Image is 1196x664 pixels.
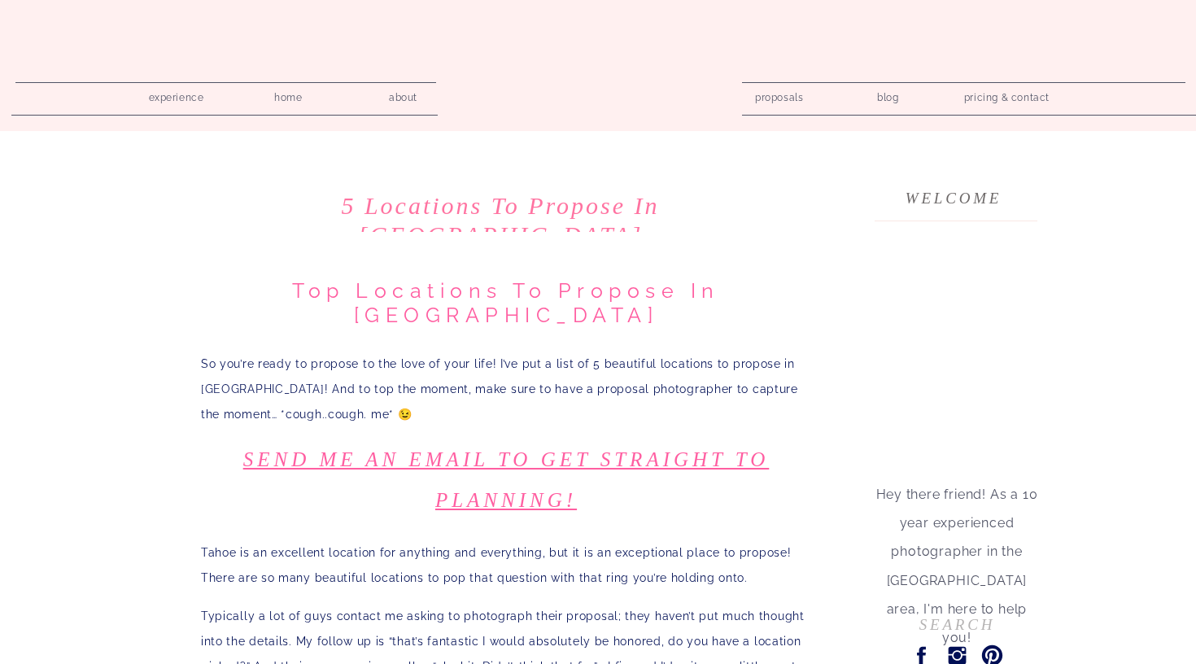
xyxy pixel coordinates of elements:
a: experience [137,87,215,103]
p: Tahoe is an excellent location for anything and everything, but it is an exceptional place to pro... [201,540,811,591]
a: about [380,87,426,103]
h3: welcome [902,185,1005,202]
a: blog [865,87,911,103]
a: proposals [755,87,801,103]
a: home [265,87,312,103]
a: Send me an email to get straight to planning! [243,448,770,511]
input: Search [880,616,1035,633]
h1: 5 Locations to Propose in [GEOGRAPHIC_DATA] [195,191,805,250]
h1: Top locations to Propose in [GEOGRAPHIC_DATA] [201,278,811,327]
a: pricing & contact [958,87,1056,110]
p: So you’re ready to propose to the love of your life! I’ve put a list of 5 beautiful locations to ... [201,352,811,426]
p: Hey there friend! As a 10 year experienced photographer in the [GEOGRAPHIC_DATA] area, I'm here t... [871,480,1043,561]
